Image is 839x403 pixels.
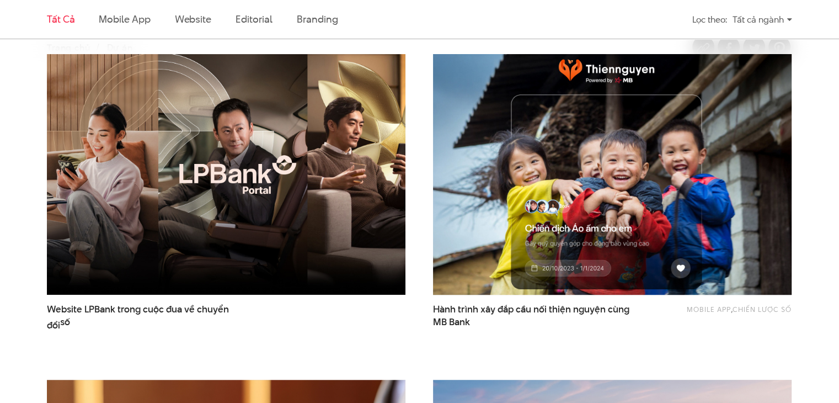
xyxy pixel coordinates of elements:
span: Hành trình xây đắp cầu nối thiện nguyện cùng [433,303,630,328]
a: Mobile app [99,12,150,26]
div: , [648,303,792,323]
a: Branding [297,12,338,26]
div: Tất cả ngành [733,10,792,29]
a: Website LPBank trong cuộc đua về chuyển đổisố [47,303,244,328]
span: Website LPBank trong cuộc đua về chuyển đổi [47,303,244,328]
span: số [60,316,70,328]
a: Website [175,12,211,26]
a: Hành trình xây đắp cầu nối thiện nguyện cùngMB Bank [433,303,630,328]
a: Mobile app [687,304,731,314]
a: Editorial [236,12,272,26]
div: Lọc theo: [692,10,727,29]
img: LPBank portal [47,54,405,295]
img: thumb [415,42,810,306]
a: Tất cả [47,12,74,26]
a: Chiến lược số [733,304,792,314]
span: MB Bank [433,316,470,328]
